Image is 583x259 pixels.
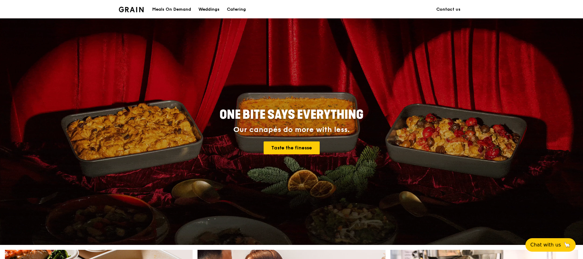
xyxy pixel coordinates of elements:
a: Weddings [195,0,223,19]
span: ONE BITE SAYS EVERYTHING [220,107,363,122]
a: Taste the finesse [264,141,320,154]
button: Chat with us🦙 [525,238,576,252]
div: Meals On Demand [152,0,191,19]
img: Grain [119,7,144,12]
span: Chat with us [530,241,561,249]
a: Catering [223,0,250,19]
span: 🦙 [563,241,571,249]
div: Our canapés do more with less. [181,126,402,134]
div: Catering [227,0,246,19]
div: Weddings [198,0,220,19]
a: Contact us [433,0,464,19]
